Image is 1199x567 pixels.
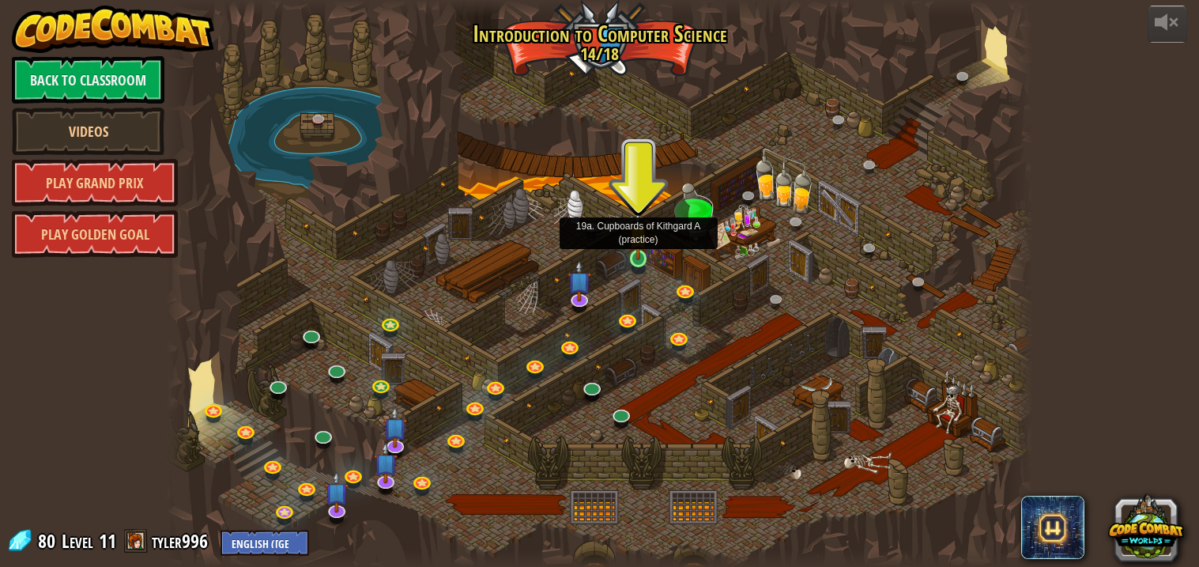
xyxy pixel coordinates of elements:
[62,528,93,554] span: Level
[38,528,60,554] span: 80
[628,211,649,260] img: level-banner-started.png
[1148,6,1187,43] button: Adjust volume
[567,260,591,301] img: level-banner-unstarted-subscriber.png
[325,471,349,512] img: level-banner-unstarted-subscriber.png
[99,528,116,554] span: 11
[383,406,407,448] img: level-banner-unstarted-subscriber.png
[12,56,164,104] a: Back to Classroom
[12,108,164,155] a: Videos
[12,210,178,258] a: Play Golden Goal
[374,442,398,483] img: level-banner-unstarted-subscriber.png
[12,6,214,53] img: CodeCombat - Learn how to code by playing a game
[152,528,213,554] a: tyler996
[12,159,178,206] a: Play Grand Prix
